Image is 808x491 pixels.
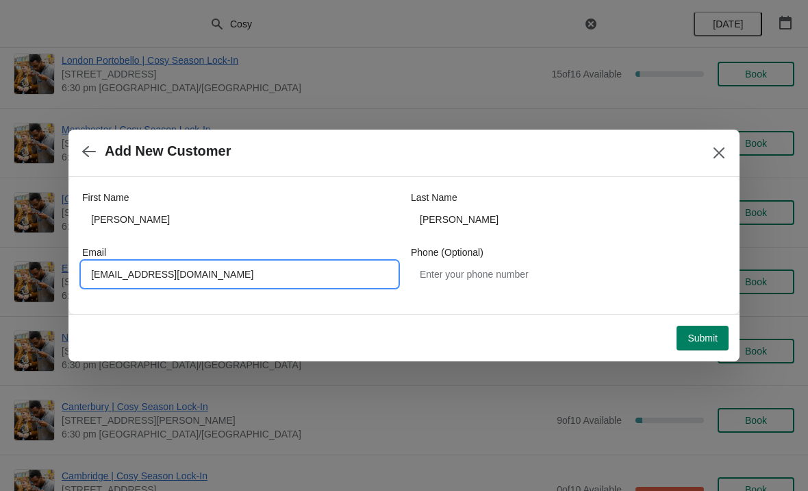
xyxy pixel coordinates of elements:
[82,191,129,204] label: First Name
[411,191,457,204] label: Last Name
[105,143,231,159] h2: Add New Customer
[82,262,397,287] input: Enter your email
[82,245,106,259] label: Email
[82,207,397,232] input: John
[411,262,726,287] input: Enter your phone number
[411,207,726,232] input: Smith
[411,245,483,259] label: Phone (Optional)
[677,326,729,350] button: Submit
[687,333,718,344] span: Submit
[707,141,731,165] button: Close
